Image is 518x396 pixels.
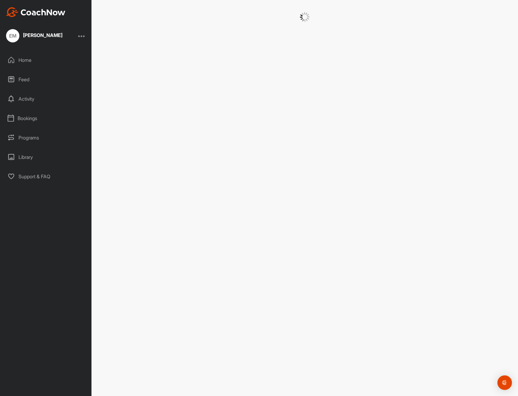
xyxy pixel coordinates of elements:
[3,130,89,145] div: Programs
[6,29,19,42] div: EM
[3,149,89,165] div: Library
[3,169,89,184] div: Support & FAQ
[3,91,89,106] div: Activity
[6,7,65,17] img: CoachNow
[300,12,310,22] img: G6gVgL6ErOh57ABN0eRmCEwV0I4iEi4d8EwaPGI0tHgoAbU4EAHFLEQAh+QQFCgALACwIAA4AGAASAAAEbHDJSesaOCdk+8xg...
[3,111,89,126] div: Bookings
[497,375,512,390] div: Open Intercom Messenger
[3,52,89,68] div: Home
[3,72,89,87] div: Feed
[23,33,62,38] div: [PERSON_NAME]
